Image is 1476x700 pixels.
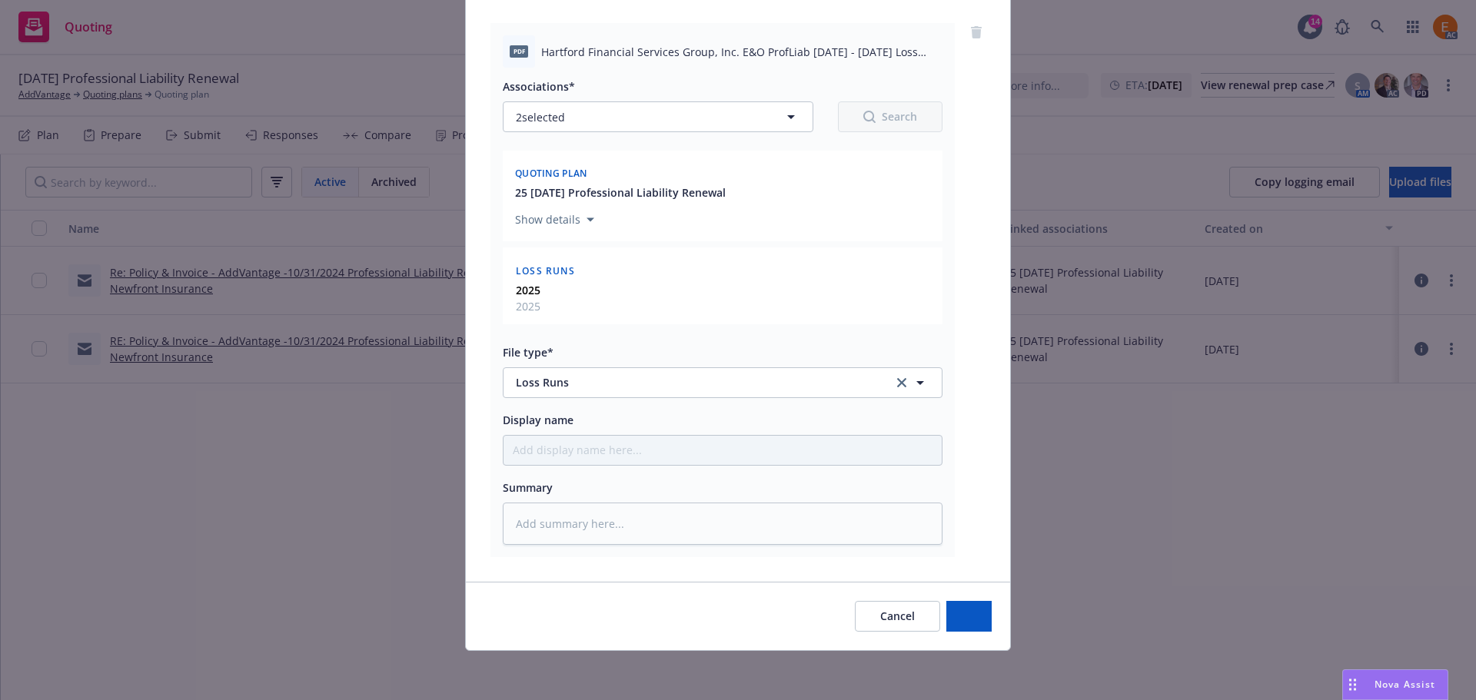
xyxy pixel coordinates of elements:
span: PDF [510,45,528,57]
span: Loss Runs [516,374,872,390]
span: Nova Assist [1375,678,1435,691]
span: Summary [503,480,553,495]
span: Hartford Financial Services Group, Inc. E&O ProfLiab [DATE] - [DATE] Loss Runs - Valued [DATE].PDF [541,44,942,60]
button: Cancel [855,601,940,632]
button: Show details [509,211,600,229]
span: Add files [946,609,992,623]
div: Drag to move [1343,670,1362,699]
a: remove [967,23,986,41]
input: Add display name here... [504,436,942,465]
span: Associations* [503,79,575,94]
button: Add files [946,601,992,632]
span: 2025 [516,298,540,314]
button: 2selected [503,101,813,132]
strong: 2025 [516,283,540,297]
span: Quoting plan [515,167,587,180]
span: Loss Runs [516,264,575,277]
span: File type* [503,345,553,360]
button: 25 [DATE] Professional Liability Renewal [515,184,726,201]
span: Cancel [880,609,915,623]
a: clear selection [893,373,911,392]
button: Nova Assist [1342,669,1448,700]
span: Display name [503,413,573,427]
span: 2 selected [516,109,565,125]
button: Loss Runsclear selection [503,367,942,398]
